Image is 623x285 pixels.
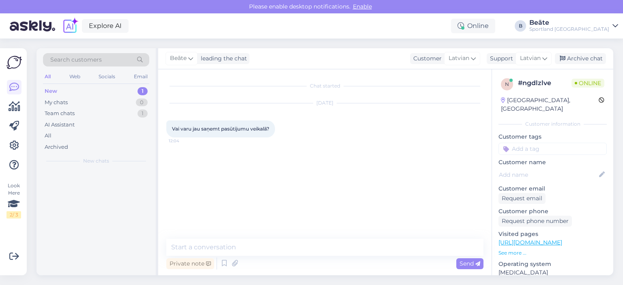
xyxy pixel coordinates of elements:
a: BeāteSportland [GEOGRAPHIC_DATA] [529,19,618,32]
div: Socials [97,71,117,82]
div: Archive chat [555,53,606,64]
a: [URL][DOMAIN_NAME] [498,239,562,246]
span: New chats [83,157,109,165]
div: All [43,71,52,82]
div: Customer information [498,120,607,128]
span: n [505,81,509,87]
div: Chat started [166,82,483,90]
p: [MEDICAL_DATA] [498,268,607,277]
a: Explore AI [82,19,129,33]
img: Askly Logo [6,55,22,70]
div: [GEOGRAPHIC_DATA], [GEOGRAPHIC_DATA] [501,96,599,113]
div: # ngdlzlve [518,78,571,88]
div: Look Here [6,182,21,219]
div: Sportland [GEOGRAPHIC_DATA] [529,26,609,32]
div: New [45,87,57,95]
span: Latvian [520,54,541,63]
p: Customer email [498,184,607,193]
p: Visited pages [498,230,607,238]
div: All [45,132,52,140]
div: 2 / 3 [6,211,21,219]
div: Customer [410,54,442,63]
div: Online [451,19,495,33]
div: My chats [45,99,68,107]
div: Email [132,71,149,82]
span: Search customers [50,56,102,64]
p: Operating system [498,260,607,268]
span: Send [460,260,480,267]
div: AI Assistant [45,121,75,129]
div: 1 [137,109,148,118]
p: Customer phone [498,207,607,216]
span: Vai varu jau saņemt pasūtijumu veikalā? [172,126,269,132]
input: Add name [499,170,597,179]
div: Private note [166,258,214,269]
div: leading the chat [198,54,247,63]
div: Archived [45,143,68,151]
p: See more ... [498,249,607,257]
span: 12:04 [169,138,199,144]
div: 0 [136,99,148,107]
div: Support [487,54,513,63]
span: Latvian [449,54,469,63]
div: B [515,20,526,32]
span: Online [571,79,604,88]
p: Customer tags [498,133,607,141]
div: Team chats [45,109,75,118]
div: Request phone number [498,216,572,227]
span: Enable [350,3,374,10]
div: 1 [137,87,148,95]
div: Beāte [529,19,609,26]
img: explore-ai [62,17,79,34]
div: [DATE] [166,99,483,107]
span: Beāte [170,54,187,63]
div: Request email [498,193,546,204]
div: Web [68,71,82,82]
input: Add a tag [498,143,607,155]
p: Customer name [498,158,607,167]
